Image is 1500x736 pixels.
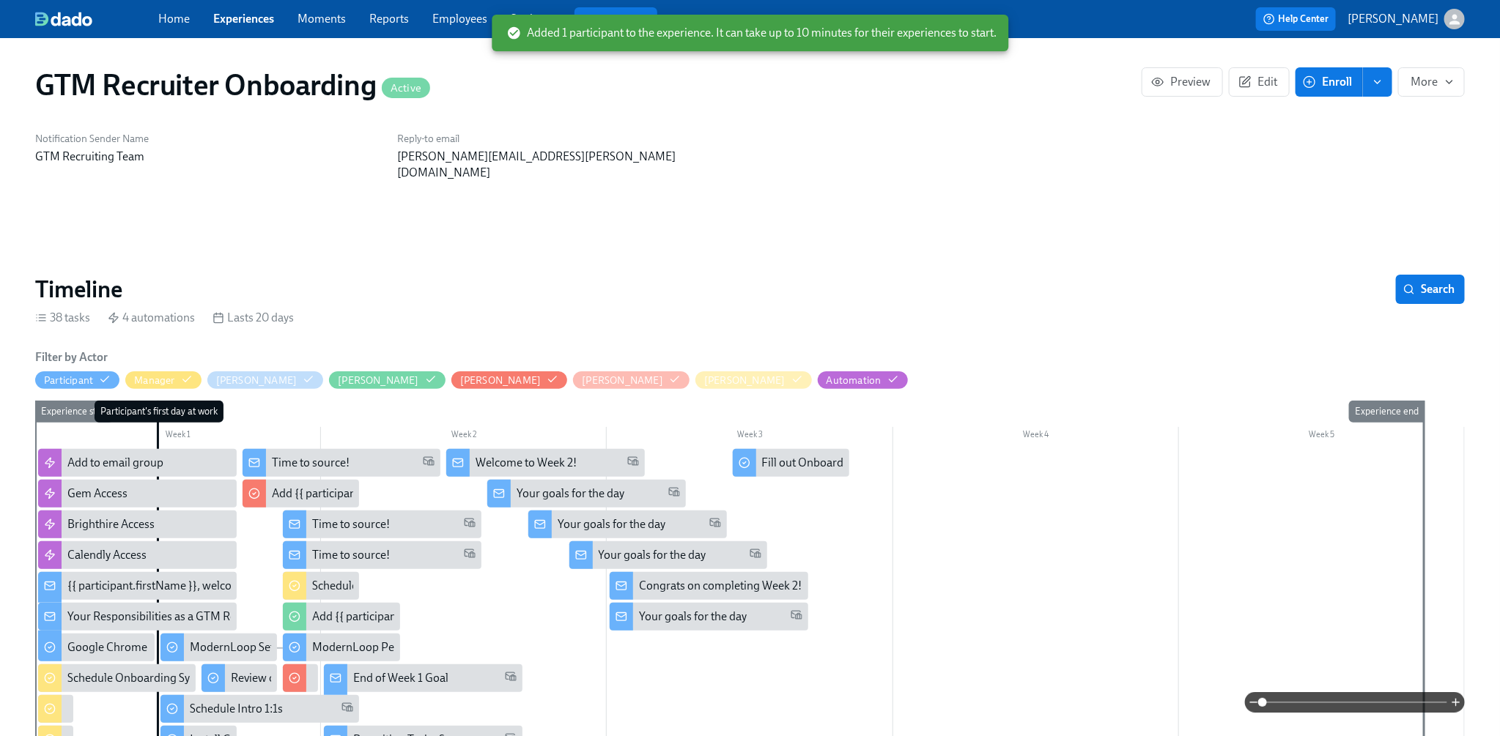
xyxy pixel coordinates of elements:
[134,373,174,387] div: Hide Manager
[38,633,155,661] div: Google Chrome - Default Web Browser
[283,541,481,569] div: Time to source!
[231,670,339,686] div: Review our team SOP
[312,578,567,594] div: Schedule weekly 1:1s with {{ participant.fullName }}
[517,486,624,502] div: Your goals for the day
[569,541,768,569] div: Your goals for the day
[67,639,262,655] div: Google Chrome - Default Web Browser
[451,371,568,389] button: [PERSON_NAME]
[321,427,607,446] div: Week 2
[67,547,147,563] div: Calendly Access
[599,547,706,563] div: Your goals for the day
[704,373,786,387] div: Hide Zach Newman
[1142,67,1223,97] button: Preview
[35,310,90,326] div: 38 tasks
[639,609,747,625] div: Your goals for the day
[38,449,237,477] div: Add to email group
[369,12,409,26] a: Reports
[35,349,108,365] h6: Filter by Actor
[762,455,895,471] div: Fill out Onboarding Survey
[38,664,196,692] div: Schedule Onboarding Sync - First Prelims
[1348,9,1465,29] button: [PERSON_NAME]
[464,516,476,533] span: Work Email
[283,603,399,631] div: Add {{ participant.fullName }} to Monthly All Hands
[558,516,665,532] div: Your goals for the day
[243,449,441,477] div: Time to source!
[298,12,346,26] a: Moments
[582,373,663,387] div: Hide Ryan Hillmer
[464,547,476,564] span: Work Email
[283,572,358,600] div: Schedule weekly 1:1s with {{ participant.fullName }}
[1296,67,1363,97] button: Enroll
[487,480,686,508] div: Your goals for the day
[324,664,522,692] div: End of Week 1 Goal
[35,401,114,423] div: Experience start
[709,516,721,533] span: Work Email
[506,25,997,41] span: Added 1 participant to the experience. It can take up to 10 minutes for their experiences to start.
[67,609,269,625] div: Your Responsibilities as a GTM Recruiter
[312,547,390,563] div: Time to source!
[35,149,380,165] p: GTM Recruiting Team
[312,639,468,655] div: ModernLoop Personal Settings
[67,670,273,686] div: Schedule Onboarding Sync - First Prelims
[35,275,122,304] h2: Timeline
[893,427,1179,446] div: Week 4
[207,371,324,389] button: [PERSON_NAME]
[1179,427,1465,446] div: Week 5
[607,427,893,446] div: Week 3
[35,67,430,103] h1: GTM Recruiter Onboarding
[202,664,277,692] div: Review our team SOP
[190,639,291,655] div: ModernLoop Set Up
[1263,12,1329,26] span: Help Center
[353,670,448,686] div: End of Week 1 Goal
[505,670,517,687] span: Work Email
[382,83,430,94] span: Active
[35,12,92,26] img: dado
[38,510,237,538] div: Brighthire Access
[476,455,577,471] div: Welcome to Week 2!
[573,371,690,389] button: [PERSON_NAME]
[639,578,802,594] div: Congrats on completing Week 2!
[1348,11,1438,27] p: [PERSON_NAME]
[1306,75,1352,89] span: Enroll
[528,510,727,538] div: Your goals for the day
[827,373,882,387] div: Hide Automation
[272,486,465,502] div: Add {{ participant.fullName }} to 1:1 list
[283,633,399,661] div: ModernLoop Personal Settings
[1241,75,1277,89] span: Edit
[160,633,277,661] div: ModernLoop Set Up
[818,371,908,389] button: Automation
[108,310,195,326] div: 4 automations
[44,373,93,387] div: Hide Participant
[67,578,310,594] div: {{ participant.firstName }}, welcome to the team!
[38,480,237,508] div: Gem Access
[312,516,390,532] div: Time to source!
[125,371,201,389] button: Manager
[283,510,481,538] div: Time to source!
[67,486,128,502] div: Gem Access
[1349,401,1425,423] div: Experience end
[95,401,223,423] div: Participant's first day at work
[213,310,294,326] div: Lasts 20 days
[695,371,812,389] button: [PERSON_NAME]
[38,603,237,631] div: Your Responsibilities as a GTM Recruiter
[312,609,568,625] div: Add {{ participant.fullName }} to Monthly All Hands
[1256,7,1336,31] button: Help Center
[610,603,808,631] div: Your goals for the day
[338,373,419,387] div: Hide Calla Martin
[423,455,435,472] span: Work Email
[1396,275,1465,304] button: Search
[668,486,680,502] span: Work Email
[1229,67,1290,97] button: Edit
[35,132,380,146] h6: Notification Sender Name
[791,609,802,625] span: Work Email
[610,572,808,600] div: Congrats on completing Week 2!
[213,12,274,26] a: Experiences
[243,480,359,508] div: Add {{ participant.fullName }} to 1:1 list
[38,541,237,569] div: Calendly Access
[1398,67,1465,97] button: More
[750,547,761,564] span: Work Email
[1363,67,1392,97] button: enroll
[574,7,657,31] button: Review us on G2
[216,373,298,387] div: Hide Abby Kim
